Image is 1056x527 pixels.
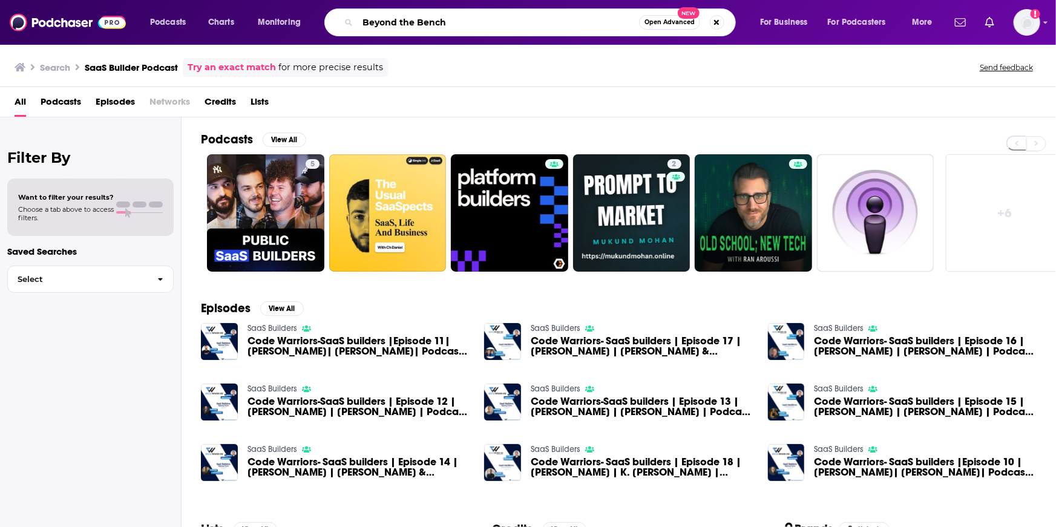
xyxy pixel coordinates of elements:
[10,11,126,34] img: Podchaser - Follow, Share and Rate Podcasts
[306,159,320,169] a: 5
[310,159,315,171] span: 5
[678,7,700,19] span: New
[814,444,864,454] a: SaaS Builders
[201,132,253,147] h2: Podcasts
[248,457,470,477] a: Code Warriors- SaaS builders | Episode 14 | Jefferson Nunn | Lou & Sherri | Podcast about Success
[1014,9,1040,36] span: Logged in as patiencebaldacci
[531,396,753,417] span: Code Warriors-SaaS builders | Episode 13 | [PERSON_NAME] | [PERSON_NAME] | Podcast about Success
[248,396,470,417] a: Code Warriors-SaaS builders | Episode 12 | Jefferson Nunn | Charles Read | Podcast about Success
[752,13,823,32] button: open menu
[760,14,808,31] span: For Business
[814,396,1037,417] span: Code Warriors- SaaS builders | Episode 15 | [PERSON_NAME] | [PERSON_NAME] | Podcast about Success
[248,457,470,477] span: Code Warriors- SaaS builders | Episode 14 | [PERSON_NAME] | [PERSON_NAME] & [PERSON_NAME] | Podca...
[201,384,238,421] img: Code Warriors-SaaS builders | Episode 12 | Jefferson Nunn | Charles Read | Podcast about Success
[814,336,1037,356] span: Code Warriors- SaaS builders | Episode 16 | [PERSON_NAME] | [PERSON_NAME] | Podcast about Success
[531,457,753,477] span: Code Warriors- SaaS builders | Episode 18 | [PERSON_NAME] | K. [PERSON_NAME] | Podcast about Success
[336,8,747,36] div: Search podcasts, credits, & more...
[150,14,186,31] span: Podcasts
[205,92,236,117] span: Credits
[8,275,148,283] span: Select
[904,13,948,32] button: open menu
[260,301,304,316] button: View All
[814,323,864,333] a: SaaS Builders
[639,15,700,30] button: Open AdvancedNew
[201,132,306,147] a: PodcastsView All
[828,14,886,31] span: For Podcasters
[248,336,470,356] span: Code Warriors-SaaS builders |Episode 11| [PERSON_NAME]| [PERSON_NAME]| Podcast about Success
[531,336,753,356] a: Code Warriors- SaaS builders | Episode 17 | Jefferson Nunn | Hank & Sharyn | Podcast about Success
[41,92,81,117] a: Podcasts
[531,444,580,454] a: SaaS Builders
[258,14,301,31] span: Monitoring
[814,384,864,394] a: SaaS Builders
[149,92,190,117] span: Networks
[484,323,521,360] img: Code Warriors- SaaS builders | Episode 17 | Jefferson Nunn | Hank & Sharyn | Podcast about Success
[976,62,1037,73] button: Send feedback
[248,384,297,394] a: SaaS Builders
[200,13,241,32] a: Charts
[358,13,639,32] input: Search podcasts, credits, & more...
[251,92,269,117] a: Lists
[248,336,470,356] a: Code Warriors-SaaS builders |Episode 11| Jefferson Nunn| John Florey| Podcast about Success
[1014,9,1040,36] button: Show profile menu
[573,154,690,272] a: 2
[484,384,521,421] img: Code Warriors-SaaS builders | Episode 13 | Jefferson Nunn | Nathan Thompson | Podcast about Success
[18,193,114,201] span: Want to filter your results?
[531,336,753,356] span: Code Warriors- SaaS builders | Episode 17 | [PERSON_NAME] | [PERSON_NAME] & [PERSON_NAME] | Podca...
[7,246,174,257] p: Saved Searches
[248,396,470,417] span: Code Warriors-SaaS builders | Episode 12 | [PERSON_NAME] | [PERSON_NAME] | Podcast about Success
[248,323,297,333] a: SaaS Builders
[201,323,238,360] img: Code Warriors-SaaS builders |Episode 11| Jefferson Nunn| John Florey| Podcast about Success
[768,323,805,360] img: Code Warriors- SaaS builders | Episode 16 | Jefferson Nunn | John Bates | Podcast about Success
[201,301,304,316] a: EpisodesView All
[201,301,251,316] h2: Episodes
[201,444,238,481] img: Code Warriors- SaaS builders | Episode 14 | Jefferson Nunn | Lou & Sherri | Podcast about Success
[644,19,695,25] span: Open Advanced
[768,384,805,421] img: Code Warriors- SaaS builders | Episode 15 | Jefferson Nunn | Sue Schultz | Podcast about Success
[912,14,933,31] span: More
[85,62,178,73] h3: SaaS Builder Podcast
[188,61,276,74] a: Try an exact match
[950,12,971,33] a: Show notifications dropdown
[1031,9,1040,19] svg: Add a profile image
[814,336,1037,356] a: Code Warriors- SaaS builders | Episode 16 | Jefferson Nunn | John Bates | Podcast about Success
[672,159,677,171] span: 2
[531,457,753,477] a: Code Warriors- SaaS builders | Episode 18 | Jefferson Nunn | K. Mike Merrill | Podcast about Success
[7,149,174,166] h2: Filter By
[15,92,26,117] a: All
[18,205,114,222] span: Choose a tab above to access filters.
[1014,9,1040,36] img: User Profile
[208,14,234,31] span: Charts
[531,384,580,394] a: SaaS Builders
[263,133,306,147] button: View All
[484,444,521,481] img: Code Warriors- SaaS builders | Episode 18 | Jefferson Nunn | K. Mike Merrill | Podcast about Success
[814,457,1037,477] span: Code Warriors- SaaS builders |Episode 10 |[PERSON_NAME]| [PERSON_NAME]| Podcast about Startup Bus...
[249,13,316,32] button: open menu
[531,396,753,417] a: Code Warriors-SaaS builders | Episode 13 | Jefferson Nunn | Nathan Thompson | Podcast about Success
[768,444,805,481] img: Code Warriors- SaaS builders |Episode 10 |Jefferson Nunn| Chris Hood| Podcast about Startup Business
[248,444,297,454] a: SaaS Builders
[207,154,324,272] a: 5
[96,92,135,117] a: Episodes
[40,62,70,73] h3: Search
[820,13,904,32] button: open menu
[814,396,1037,417] a: Code Warriors- SaaS builders | Episode 15 | Jefferson Nunn | Sue Schultz | Podcast about Success
[980,12,999,33] a: Show notifications dropdown
[7,266,174,293] button: Select
[667,159,681,169] a: 2
[531,323,580,333] a: SaaS Builders
[278,61,383,74] span: for more precise results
